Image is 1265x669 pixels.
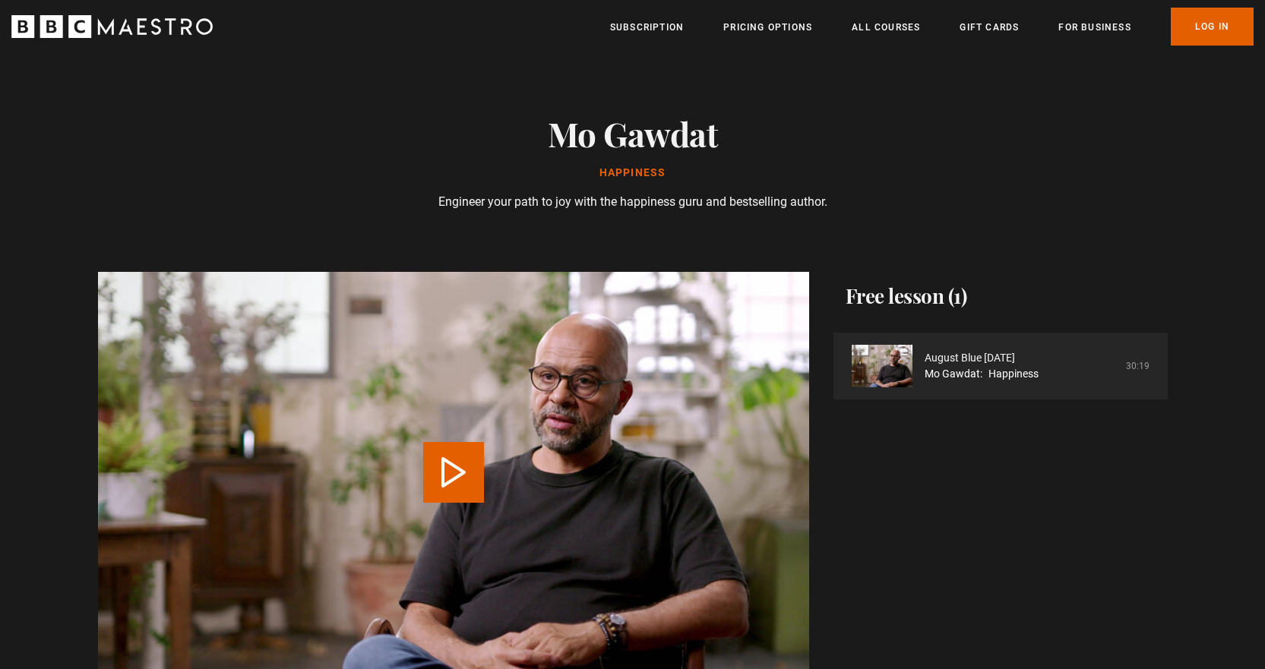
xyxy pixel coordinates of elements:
a: Mo Gawdat: Happiness [925,366,1039,382]
button: Play Lesson Happiness [423,442,484,503]
nav: Primary [610,8,1254,46]
a: Pricing Options [723,20,812,35]
h2: Free lesson (1) [833,272,1168,320]
a: For business [1058,20,1131,35]
p: Engineer your path to joy with the happiness guru and bestselling author. [419,193,847,211]
a: All Courses [852,20,920,35]
a: Subscription [610,20,684,35]
svg: BBC Maestro [11,15,213,38]
h1: Mo Gawdat [419,114,847,153]
p: Happiness [419,165,847,181]
a: Gift Cards [960,20,1019,35]
a: Log In [1171,8,1254,46]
